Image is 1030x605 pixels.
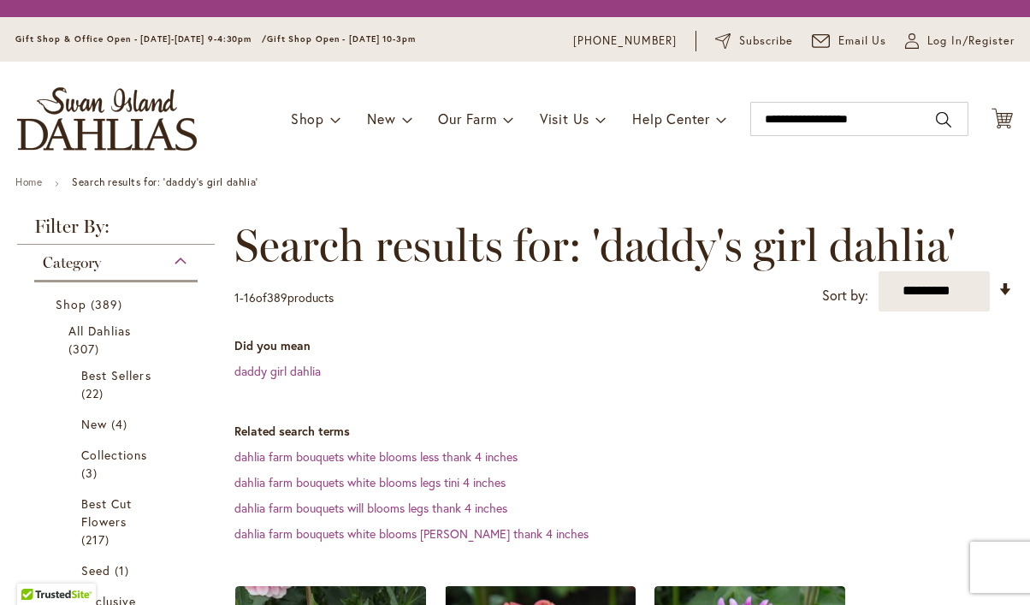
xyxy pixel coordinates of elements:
[291,110,324,128] span: Shop
[17,217,215,245] strong: Filter By:
[81,447,148,463] span: Collections
[739,33,793,50] span: Subscribe
[234,500,507,516] a: dahlia farm bouquets will blooms legs thank 4 inches
[81,464,102,482] span: 3
[115,561,133,579] span: 1
[81,562,110,578] span: Seed
[234,363,321,379] a: daddy girl dahlia
[234,474,506,490] a: dahlia farm bouquets white blooms legs tini 4 inches
[81,446,155,482] a: Collections
[56,295,181,313] a: Shop
[540,110,589,128] span: Visit Us
[68,323,132,339] span: All Dahlias
[234,525,589,542] a: dahlia farm bouquets white blooms [PERSON_NAME] thank 4 inches
[72,175,258,188] strong: Search results for: 'daddy's girl dahlia'
[15,175,42,188] a: Home
[838,33,887,50] span: Email Us
[81,531,114,549] span: 217
[267,33,416,44] span: Gift Shop Open - [DATE] 10-3pm
[234,448,518,465] a: dahlia farm bouquets white blooms less thank 4 inches
[715,33,793,50] a: Subscribe
[812,33,887,50] a: Email Us
[68,322,168,358] a: All Dahlias
[68,340,104,358] span: 307
[91,295,127,313] span: 389
[81,495,155,549] a: Best Cut Flowers
[927,33,1015,50] span: Log In/Register
[81,367,151,383] span: Best Sellers
[632,110,710,128] span: Help Center
[15,33,267,44] span: Gift Shop & Office Open - [DATE]-[DATE] 9-4:30pm /
[81,416,107,432] span: New
[234,337,1013,354] dt: Did you mean
[81,495,132,530] span: Best Cut Flowers
[438,110,496,128] span: Our Farm
[81,415,155,433] a: New
[905,33,1015,50] a: Log In/Register
[244,289,256,305] span: 16
[234,284,334,311] p: - of products
[267,289,287,305] span: 389
[43,253,101,272] span: Category
[573,33,677,50] a: [PHONE_NUMBER]
[81,561,155,579] a: Seed
[81,366,155,402] a: Best Sellers
[56,296,86,312] span: Shop
[367,110,395,128] span: New
[822,280,868,311] label: Sort by:
[234,289,240,305] span: 1
[111,415,132,433] span: 4
[13,544,61,592] iframe: Launch Accessibility Center
[234,220,956,271] span: Search results for: 'daddy's girl dahlia'
[234,423,1013,440] dt: Related search terms
[81,384,108,402] span: 22
[17,87,197,151] a: store logo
